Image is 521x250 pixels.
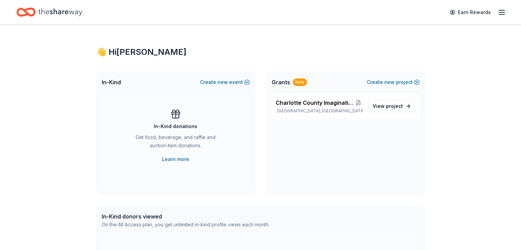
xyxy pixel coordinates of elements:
button: Createnewevent [200,78,250,86]
div: In-Kind donors viewed [102,212,270,221]
p: [GEOGRAPHIC_DATA], [GEOGRAPHIC_DATA] [276,108,363,114]
span: Grants [272,78,290,86]
a: Home [16,4,82,20]
div: 👋 Hi [PERSON_NAME] [96,47,425,58]
div: New [293,78,307,86]
span: new [218,78,228,86]
span: project [386,103,403,109]
div: In-Kind donations [154,122,197,130]
a: View project [368,100,415,112]
a: Earn Rewards [446,6,495,18]
span: In-Kind [102,78,121,86]
span: View [373,102,403,110]
div: Get food, beverage, and raffle and auction item donations. [129,133,222,152]
div: On the All Access plan, you get unlimited in-kind profile views each month. [102,221,270,229]
span: Charlotte County Imagination Library Program [276,99,354,107]
button: Createnewproject [367,78,420,86]
span: new [384,78,395,86]
a: Learn more [162,155,189,163]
